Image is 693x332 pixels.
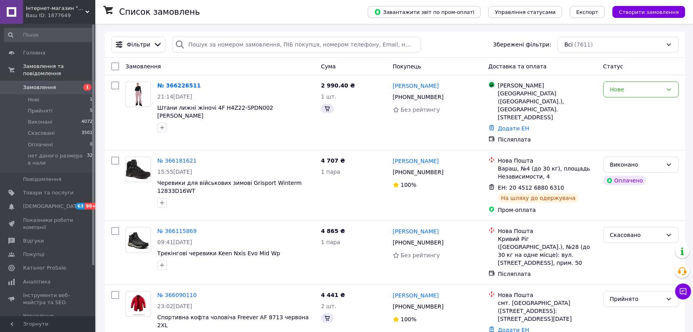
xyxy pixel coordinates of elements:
[498,184,564,191] span: ЕН: 20 4512 6880 6310
[23,203,82,210] span: [DEMOGRAPHIC_DATA]
[157,314,309,328] a: Спортивна кофта чоловіча Freever AF 8713 червона 2XL
[488,63,547,70] span: Доставка та оплата
[321,82,355,89] span: 2 990.40 ₴
[576,9,598,15] span: Експорт
[23,237,44,245] span: Відгуки
[157,105,273,119] a: Штани лижні жіночі 4F H4Z22-SPDN002 [PERSON_NAME]
[619,9,679,15] span: Створити замовлення
[23,217,73,231] span: Показники роботи компанії
[393,227,439,235] a: [PERSON_NAME]
[401,182,417,188] span: 100%
[157,303,192,309] span: 23:02[DATE]
[130,291,146,316] img: Фото товару
[498,206,597,214] div: Пром-оплата
[393,82,439,90] a: [PERSON_NAME]
[130,82,146,107] img: Фото товару
[603,176,646,185] div: Оплачено
[321,303,336,309] span: 2 шт.
[493,41,551,49] span: Збережені фільтри:
[495,9,556,15] span: Управління статусами
[26,12,95,19] div: Ваш ID: 1877649
[157,180,302,194] a: Черевики для військових зимові Grisport Winterm 12833D16WT
[28,118,52,126] span: Виконані
[321,228,345,234] span: 4 865 ₴
[157,93,192,100] span: 21:14[DATE]
[157,292,197,298] a: № 366090110
[564,41,573,49] span: Всі
[610,85,662,94] div: Нове
[125,82,151,107] a: Фото товару
[612,6,685,18] button: Створити замовлення
[393,291,439,299] a: [PERSON_NAME]
[90,141,93,148] span: 0
[157,82,201,89] a: № 366226511
[28,130,55,137] span: Скасовані
[23,176,62,183] span: Повідомлення
[28,141,53,148] span: Оплачені
[157,239,192,245] span: 09:41[DATE]
[393,157,439,165] a: [PERSON_NAME]
[374,8,474,16] span: Завантажити звіт по пром-оплаті
[401,107,440,113] span: Без рейтингу
[401,316,417,322] span: 100%
[368,6,481,18] button: Завантажити звіт по пром-оплаті
[498,227,597,235] div: Нова Пошта
[498,136,597,144] div: Післяплата
[127,41,150,49] span: Фільтри
[321,292,345,298] span: 4 441 ₴
[23,292,73,306] span: Інструменти веб-майстра та SEO
[157,157,197,164] a: № 366181621
[28,96,39,103] span: Нові
[125,63,161,70] span: Замовлення
[498,235,597,267] div: Кривий Ріг ([GEOGRAPHIC_DATA].), №28 (до 30 кг на одне місце): вул. [STREET_ADDRESS], прим. 50
[90,96,93,103] span: 1
[393,303,444,310] span: [PHONE_NUMBER]
[23,49,45,56] span: Головна
[610,295,662,303] div: Прийнято
[157,169,192,175] span: 15:55[DATE]
[498,291,597,299] div: Нова Пошта
[81,130,93,137] span: 3501
[23,313,73,327] span: Управління сайтом
[393,239,444,246] span: [PHONE_NUMBER]
[23,278,50,285] span: Аналітика
[23,63,95,77] span: Замовлення та повідомлення
[498,89,597,121] div: [GEOGRAPHIC_DATA] ([GEOGRAPHIC_DATA].), [GEOGRAPHIC_DATA]. [STREET_ADDRESS]
[603,63,624,70] span: Статус
[321,93,336,100] span: 1 шт.
[321,63,336,70] span: Cума
[23,251,44,258] span: Покупці
[125,157,151,182] a: Фото товару
[23,84,56,91] span: Замовлення
[85,203,98,210] span: 99+
[570,6,605,18] button: Експорт
[610,160,662,169] div: Виконано
[498,165,597,181] div: Вараш, №4 (до 30 кг), площадь Независимости, 4
[393,169,444,175] span: [PHONE_NUMBER]
[87,152,93,167] span: 32
[28,152,87,167] span: нет даного размера в нали
[393,63,421,70] span: Покупець
[498,270,597,278] div: Післяплата
[321,169,340,175] span: 1 пара
[4,28,93,42] input: Пошук
[321,157,345,164] span: 4 707 ₴
[488,6,562,18] button: Управління статусами
[119,7,200,17] h1: Список замовлень
[81,118,93,126] span: 4072
[23,264,66,272] span: Каталог ProSale
[604,8,685,15] a: Створити замовлення
[498,193,579,203] div: На шляху до одержувача
[401,252,440,258] span: Без рейтингу
[157,250,280,256] a: Трекінгові черевики Keen Nxis Evo Mid Wp
[498,299,597,323] div: смт. [GEOGRAPHIC_DATA] ([STREET_ADDRESS]: [STREET_ADDRESS][DATE]
[172,37,421,52] input: Пошук за номером замовлення, ПІБ покупця, номером телефону, Email, номером накладної
[28,107,52,115] span: Прийняті
[127,227,149,252] img: Фото товару
[675,283,691,299] button: Чат з покупцем
[126,159,151,179] img: Фото товару
[574,41,593,48] span: (7611)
